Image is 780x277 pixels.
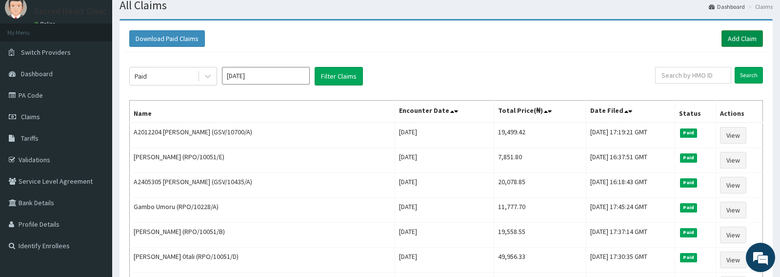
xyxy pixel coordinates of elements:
[130,223,395,248] td: [PERSON_NAME] (RPO/10051/B)
[395,248,494,273] td: [DATE]
[709,2,745,11] a: Dashboard
[494,173,586,198] td: 20,078.85
[655,67,731,84] input: Search by HMO ID
[130,148,395,173] td: [PERSON_NAME] (RPO/10051/E)
[675,101,716,123] th: Status
[395,173,494,198] td: [DATE]
[34,21,58,27] a: Online
[586,198,675,223] td: [DATE] 17:45:24 GMT
[680,128,698,137] span: Paid
[586,173,675,198] td: [DATE] 16:18:43 GMT
[494,248,586,273] td: 49,956.33
[680,203,698,212] span: Paid
[716,101,762,123] th: Actions
[494,198,586,223] td: 11,777.70
[720,252,746,268] a: View
[494,223,586,248] td: 19,558.55
[130,101,395,123] th: Name
[746,2,773,11] li: Claims
[222,67,310,85] input: Select Month and Year
[315,67,363,85] button: Filter Claims
[130,123,395,148] td: A2012204 [PERSON_NAME] (GSV/10700/A)
[586,223,675,248] td: [DATE] 17:37:14 GMT
[720,177,746,193] a: View
[720,152,746,169] a: View
[130,173,395,198] td: A2405305 [PERSON_NAME] (GSV/10435/A)
[720,127,746,144] a: View
[680,178,698,187] span: Paid
[51,55,164,67] div: Chat with us now
[160,5,183,28] div: Minimize live chat window
[680,228,698,237] span: Paid
[586,123,675,148] td: [DATE] 17:19:21 GMT
[720,202,746,218] a: View
[586,148,675,173] td: [DATE] 16:37:51 GMT
[5,178,186,213] textarea: Type your message and hit 'Enter'
[18,49,40,73] img: d_794563401_company_1708531726252_794563401
[395,223,494,248] td: [DATE]
[129,30,205,47] button: Download Paid Claims
[21,134,39,143] span: Tariffs
[130,198,395,223] td: Gambo Umoru (RPO/10228/A)
[720,227,746,243] a: View
[395,198,494,223] td: [DATE]
[21,48,71,57] span: Switch Providers
[680,253,698,262] span: Paid
[57,79,135,177] span: We're online!
[395,148,494,173] td: [DATE]
[34,7,107,16] p: Sacred Heart Clinic
[494,101,586,123] th: Total Price(₦)
[586,101,675,123] th: Date Filed
[130,248,395,273] td: [PERSON_NAME] 0tali (RPO/10051/D)
[721,30,763,47] a: Add Claim
[586,248,675,273] td: [DATE] 17:30:35 GMT
[21,69,53,78] span: Dashboard
[395,101,494,123] th: Encounter Date
[680,153,698,162] span: Paid
[395,123,494,148] td: [DATE]
[735,67,763,84] input: Search
[135,71,147,81] div: Paid
[21,112,40,121] span: Claims
[494,148,586,173] td: 7,851.80
[494,123,586,148] td: 19,499.42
